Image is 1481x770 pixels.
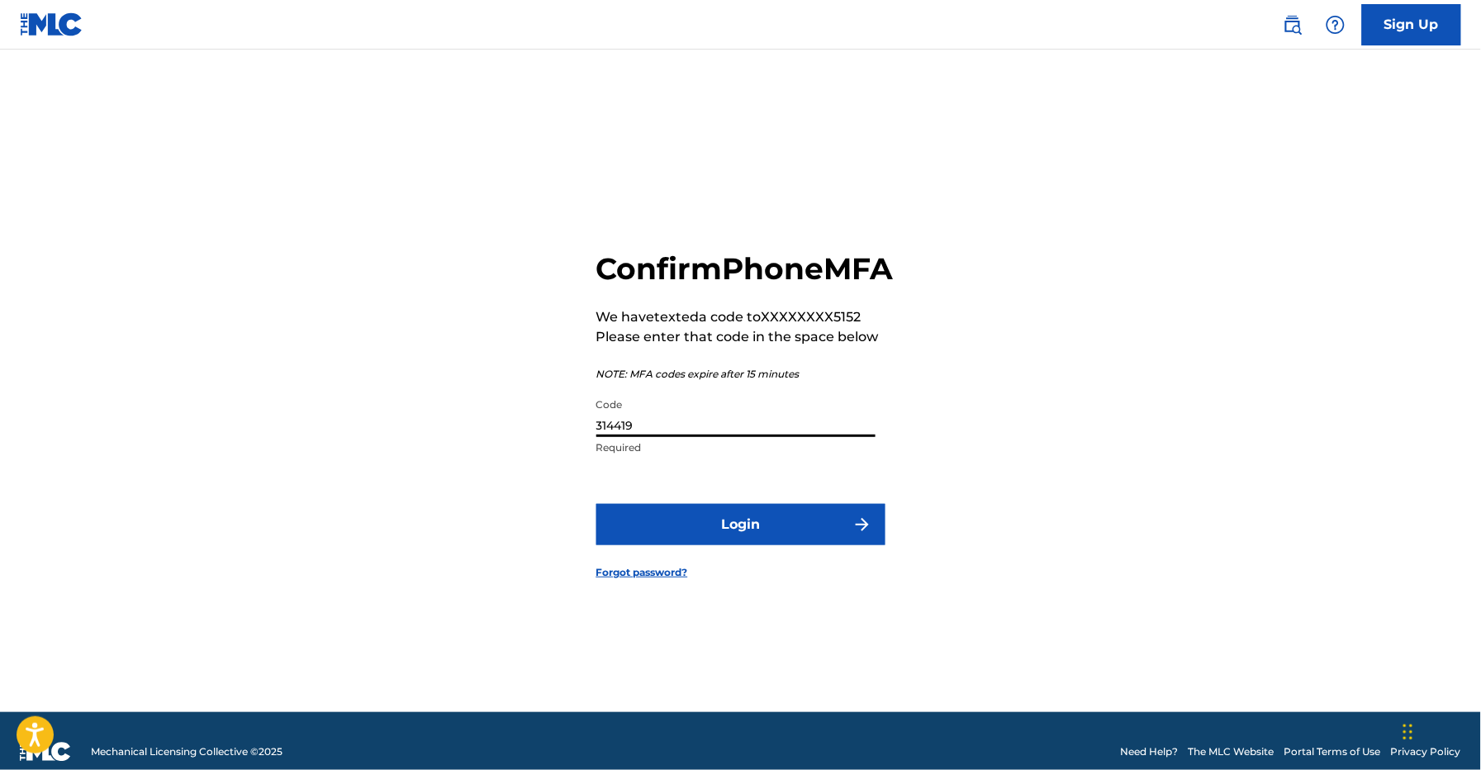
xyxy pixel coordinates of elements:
[91,744,282,759] span: Mechanical Licensing Collective © 2025
[596,565,688,580] a: Forgot password?
[1284,744,1381,759] a: Portal Terms of Use
[1319,8,1352,41] div: Help
[596,250,894,288] h2: Confirm Phone MFA
[20,742,71,762] img: logo
[1121,744,1179,759] a: Need Help?
[1326,15,1346,35] img: help
[1403,707,1413,757] div: Drag
[1283,15,1303,35] img: search
[20,12,83,36] img: MLC Logo
[1189,744,1275,759] a: The MLC Website
[596,367,894,382] p: NOTE: MFA codes expire after 15 minutes
[596,504,885,545] button: Login
[596,440,876,455] p: Required
[596,307,894,327] p: We have texted a code to XXXXXXXX5152
[1276,8,1309,41] a: Public Search
[852,515,872,535] img: f7272a7cc735f4ea7f67.svg
[1398,691,1481,770] iframe: Chat Widget
[1362,4,1461,45] a: Sign Up
[1391,744,1461,759] a: Privacy Policy
[596,327,894,347] p: Please enter that code in the space below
